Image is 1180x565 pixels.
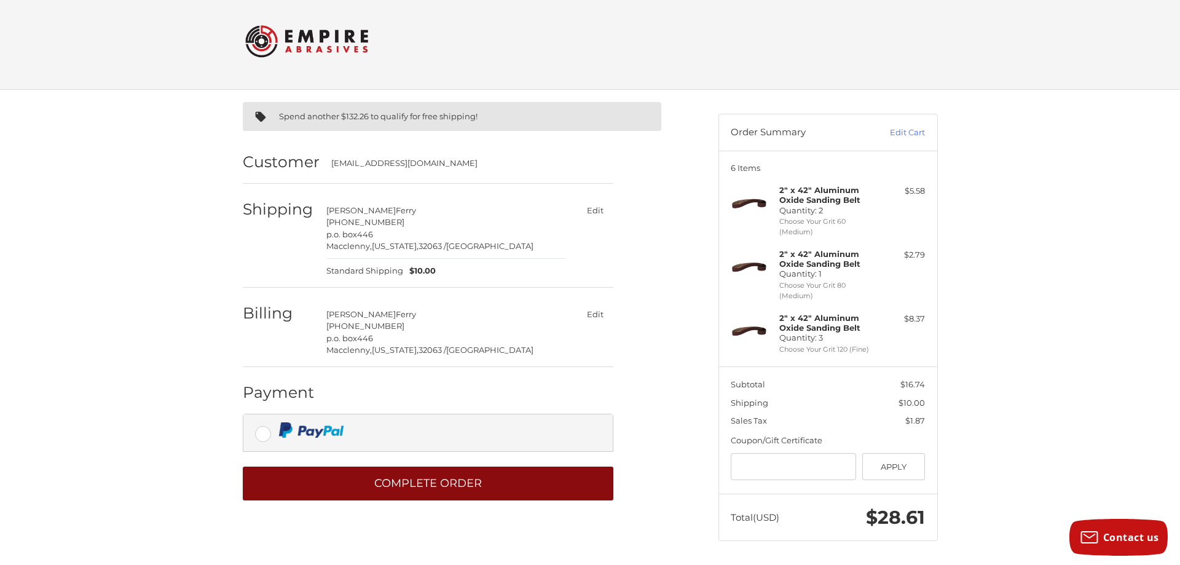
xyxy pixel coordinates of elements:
[243,383,315,402] h2: Payment
[403,265,436,277] span: $10.00
[326,345,372,355] span: Macclenny,
[1103,531,1159,544] span: Contact us
[326,229,373,239] span: p.o. box446
[905,416,925,425] span: $1.87
[779,280,873,301] li: Choose Your Grit 80 (Medium)
[779,216,873,237] li: Choose Your Grit 60 (Medium)
[279,111,478,121] span: Spend another $132.26 to qualify for free shipping!
[372,345,419,355] span: [US_STATE],
[396,309,416,319] span: Ferry
[779,185,860,205] strong: 2" x 42" Aluminum Oxide Sanding Belt
[876,185,925,197] div: $5.58
[243,152,320,172] h2: Customer
[326,217,404,227] span: [PHONE_NUMBER]
[326,309,396,319] span: [PERSON_NAME]
[578,202,613,219] button: Edit
[446,345,533,355] span: [GEOGRAPHIC_DATA]
[731,163,925,173] h3: 6 Items
[326,241,372,251] span: Macclenny,
[779,185,873,215] h4: Quantity: 2
[446,241,533,251] span: [GEOGRAPHIC_DATA]
[779,313,873,343] h4: Quantity: 3
[326,321,404,331] span: [PHONE_NUMBER]
[396,205,416,215] span: Ferry
[731,453,856,481] input: Gift Certificate or Coupon Code
[243,200,315,219] h2: Shipping
[731,127,863,139] h3: Order Summary
[862,453,926,481] button: Apply
[326,205,396,215] span: [PERSON_NAME]
[866,506,925,529] span: $28.61
[243,467,613,500] button: Complete order
[779,249,860,269] strong: 2" x 42" Aluminum Oxide Sanding Belt
[876,313,925,325] div: $8.37
[279,422,344,438] img: PayPal icon
[331,157,601,170] div: [EMAIL_ADDRESS][DOMAIN_NAME]
[419,241,446,251] span: 32063 /
[779,249,873,279] h4: Quantity: 1
[731,435,925,447] div: Coupon/Gift Certificate
[326,333,373,343] span: p.o. box446
[372,241,419,251] span: [US_STATE],
[731,379,765,389] span: Subtotal
[1069,519,1168,556] button: Contact us
[731,416,767,425] span: Sales Tax
[731,398,768,408] span: Shipping
[731,512,779,523] span: Total (USD)
[779,344,873,355] li: Choose Your Grit 120 (Fine)
[578,306,613,323] button: Edit
[326,265,403,277] span: Standard Shipping
[419,345,446,355] span: 32063 /
[863,127,925,139] a: Edit Cart
[900,379,925,389] span: $16.74
[779,313,860,333] strong: 2" x 42" Aluminum Oxide Sanding Belt
[243,304,315,323] h2: Billing
[899,398,925,408] span: $10.00
[876,249,925,261] div: $2.79
[245,17,368,65] img: Empire Abrasives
